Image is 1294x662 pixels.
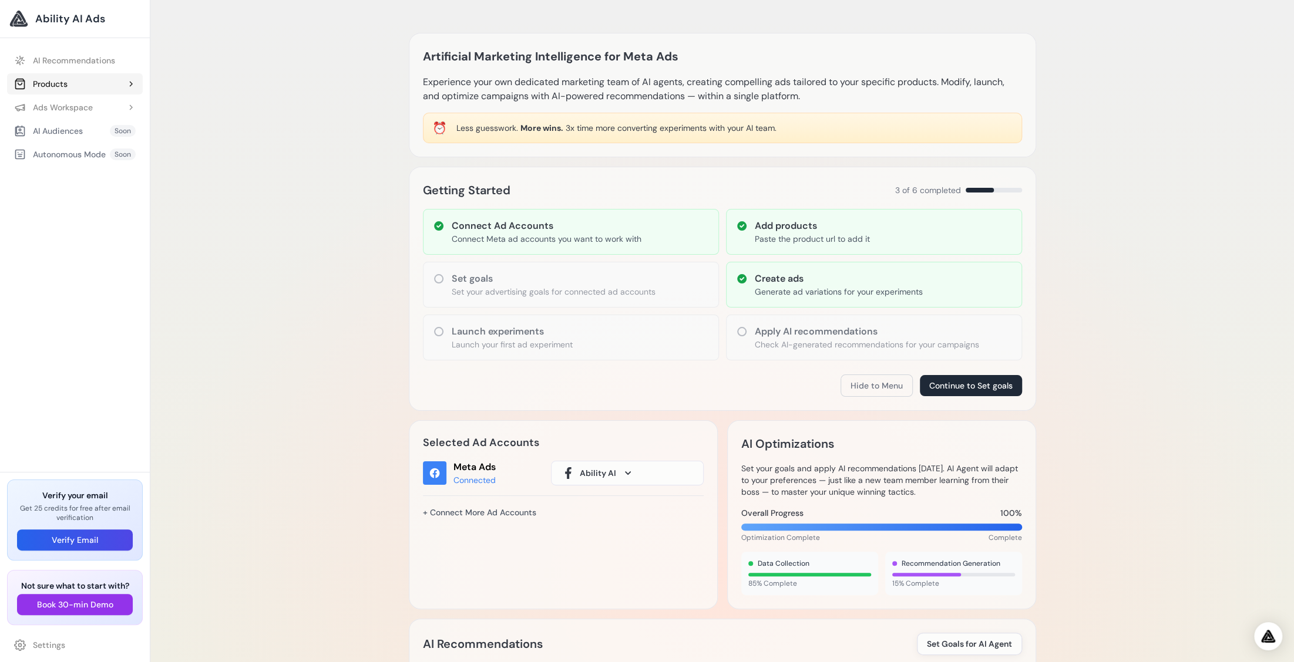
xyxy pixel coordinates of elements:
div: Products [14,78,68,90]
span: Overall Progress [741,507,804,519]
h3: Connect Ad Accounts [452,219,641,233]
button: Book 30-min Demo [17,594,133,615]
span: Set Goals for AI Agent [927,638,1012,650]
button: Ads Workspace [7,97,143,118]
span: Recommendation Generation [902,559,1000,568]
h3: Verify your email [17,489,133,501]
h1: Artificial Marketing Intelligence for Meta Ads [423,47,678,66]
p: Paste the product url to add it [755,233,870,245]
div: AI Audiences [14,125,83,137]
h3: Apply AI recommendations [755,325,979,339]
div: Autonomous Mode [14,148,106,160]
a: Ability AI Ads [9,9,140,28]
h2: Getting Started [423,181,510,200]
p: Experience your own dedicated marketing team of AI agents, creating compelling ads tailored to yo... [423,75,1022,103]
span: Ability AI [580,467,616,479]
span: Soon [110,148,136,160]
h3: Launch experiments [452,325,573,339]
button: Continue to Set goals [920,375,1022,396]
span: Optimization Complete [741,533,820,542]
p: Check AI-generated recommendations for your campaigns [755,339,979,350]
div: Ads Workspace [14,102,93,113]
h2: Selected Ad Accounts [423,434,704,451]
span: Complete [989,533,1022,542]
p: Get 25 credits for free after email verification [17,504,133,522]
div: ⏰ [432,120,447,136]
button: Ability AI [551,461,704,485]
span: 100% [1000,507,1022,519]
span: 15% Complete [892,579,1015,588]
p: Connect Meta ad accounts you want to work with [452,233,641,245]
h2: AI Recommendations [423,634,543,653]
button: Set Goals for AI Agent [917,633,1022,655]
p: Launch your first ad experiment [452,339,573,350]
span: 85% Complete [748,579,871,588]
span: More wins. [520,123,563,133]
h2: AI Optimizations [741,434,834,453]
div: Meta Ads [453,460,496,474]
span: Data Collection [758,559,809,568]
span: Ability AI Ads [35,11,105,27]
h3: Add products [755,219,870,233]
p: Set your advertising goals for connected ad accounts [452,286,656,298]
span: 3x time more converting experiments with your AI team. [566,123,777,133]
h3: Not sure what to start with? [17,580,133,592]
a: AI Recommendations [7,50,143,71]
span: 3 of 6 completed [895,184,961,196]
button: Hide to Menu [841,374,913,397]
span: Soon [110,125,136,137]
h3: Set goals [452,272,656,286]
p: Generate ad variations for your experiments [755,286,923,298]
span: Less guesswork. [456,123,518,133]
p: Set your goals and apply AI recommendations [DATE]. AI Agent will adapt to your preferences — jus... [741,462,1022,498]
div: Open Intercom Messenger [1254,622,1282,650]
button: Verify Email [17,529,133,550]
a: Settings [7,634,143,656]
button: Products [7,73,143,94]
h3: Create ads [755,272,923,286]
div: Connected [453,474,496,486]
a: + Connect More Ad Accounts [423,502,536,522]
